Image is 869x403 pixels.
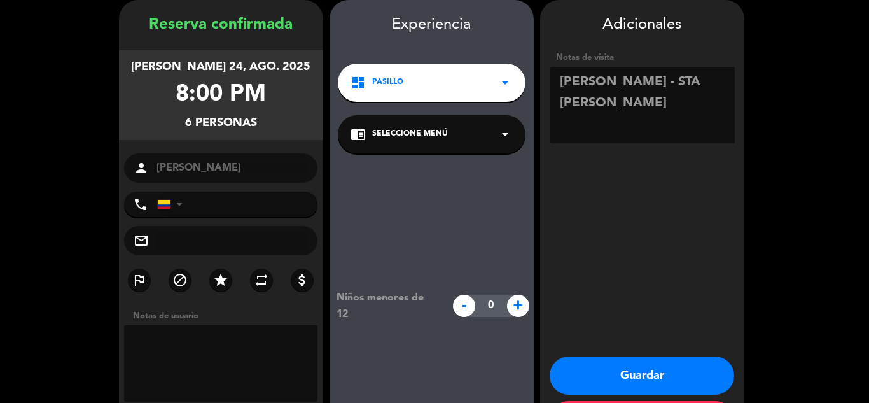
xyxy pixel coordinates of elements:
i: chrome_reader_mode [351,127,366,142]
span: - [453,295,475,317]
i: repeat [254,272,269,288]
div: Niños menores de 12 [327,290,446,323]
i: outlined_flag [132,272,147,288]
div: [PERSON_NAME] 24, ago. 2025 [131,58,310,76]
i: dashboard [351,75,366,90]
i: phone [133,197,148,212]
div: Reserva confirmada [119,13,323,38]
div: Experiencia [330,13,534,38]
i: arrow_drop_down [497,75,513,90]
span: + [507,295,529,317]
i: star [213,272,228,288]
div: Notas de visita [550,51,735,64]
span: Pasillo [372,76,403,89]
div: 8:00 PM [176,76,266,114]
div: Notas de usuario [127,309,323,323]
i: arrow_drop_down [497,127,513,142]
i: attach_money [295,272,310,288]
div: 6 personas [185,114,257,132]
button: Guardar [550,357,734,395]
i: mail_outline [134,233,149,248]
i: person [134,160,149,176]
div: Adicionales [550,13,735,38]
i: block [172,272,188,288]
div: Colombia: +57 [158,192,187,216]
span: Seleccione Menú [372,128,448,141]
